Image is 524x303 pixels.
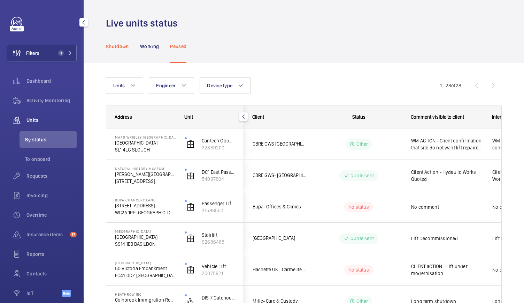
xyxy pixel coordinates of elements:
button: Units [106,77,143,94]
span: Units [26,117,77,124]
span: Engineer [156,83,176,88]
img: elevator.svg [186,203,195,211]
span: of [451,83,456,88]
span: Dashboard [26,77,77,84]
span: 1 [58,50,64,56]
span: Reports [26,251,77,258]
p: No status [348,204,369,210]
p: SL1 4LG SLOUGH [115,146,176,153]
p: Working [140,43,159,50]
p: Natural History Museum [115,167,176,171]
p: No status [348,266,369,273]
span: By status [25,136,77,143]
p: 25075621 [202,270,235,277]
span: Beta [62,290,71,297]
p: 32839200 [202,144,235,151]
span: Hachette UK - Carmelite House [253,266,306,274]
span: WM ACTION - Client confirmation that site do not want lift repaired so will remain as a Long term... [411,137,483,151]
span: Contacts [26,270,77,277]
p: Stairlift [202,231,235,238]
span: Filters [26,50,39,57]
p: Canteen Goods Lit (2FLR) [202,137,235,144]
p: Shutdown [106,43,129,50]
span: 1 - 28 28 [440,83,461,88]
p: WC2A 1PP [GEOGRAPHIC_DATA] [115,209,176,216]
span: Units [113,83,125,88]
p: [STREET_ADDRESS] [115,202,176,209]
span: Status [352,114,365,120]
p: Heathrow IRC [115,292,176,296]
div: Unit [184,114,236,120]
span: Insurance items [26,231,67,238]
p: Passenger Lift 1 (3FL) [202,200,235,207]
p: Other [356,141,368,148]
p: DIS 7 Gatehouse Wheelchair/Stairlift [202,294,235,301]
p: [GEOGRAPHIC_DATA] [115,229,176,234]
img: elevator.svg [186,234,195,243]
p: Mars Wrigley [GEOGRAPHIC_DATA] [115,135,176,139]
p: BUPA Chancery Lane [115,198,176,202]
h1: Live units status [106,17,182,30]
span: Activity Monitoring [26,97,77,104]
span: Address [115,114,132,120]
p: Quote sent [350,235,374,242]
p: 50 Victoria Embankment [115,265,176,272]
p: Vehicle Lift [202,263,235,270]
span: Invoicing [26,192,77,199]
p: [PERSON_NAME][GEOGRAPHIC_DATA] [115,171,176,178]
button: Engineer [149,77,194,94]
p: 62686488 [202,238,235,245]
span: CBRE GWS- [GEOGRAPHIC_DATA] [253,171,306,179]
img: elevator.svg [186,266,195,274]
img: elevator.svg [186,140,195,148]
span: Overtime [26,212,77,219]
span: To onboard [25,156,77,163]
span: Client Action - Hydaulic Works Quoted [411,169,483,183]
span: Bupa- Offices & Clinics [253,203,306,211]
button: Filters1 [7,45,77,61]
p: EC4Y 0DZ [GEOGRAPHIC_DATA] [115,272,176,279]
p: 54087804 [202,176,235,183]
button: Device type [200,77,251,94]
span: Device type [207,83,232,88]
span: Lift Decommissioned [411,235,483,242]
span: IoT [26,290,62,297]
span: 17 [70,232,77,237]
span: CBRE GWS [GEOGRAPHIC_DATA]- [GEOGRAPHIC_DATA] [GEOGRAPHIC_DATA] [GEOGRAPHIC_DATA] [253,140,306,148]
p: [GEOGRAPHIC_DATA] [115,234,176,241]
p: SS14 1EB BASILDON [115,241,176,247]
img: elevator.svg [186,171,195,180]
p: [GEOGRAPHIC_DATA] [115,139,176,146]
span: No comment [411,204,483,210]
span: Requests [26,172,77,179]
p: Quote sent [350,172,374,179]
p: 31598550 [202,207,235,214]
span: Comment visible to client [411,114,464,120]
span: [GEOGRAPHIC_DATA] [253,234,306,242]
p: Paused [170,43,186,50]
span: Client [252,114,264,120]
p: [GEOGRAPHIC_DATA] [115,261,176,265]
p: DC1 East Passenger SN/L/380 [202,169,235,176]
p: [STREET_ADDRESS] [115,178,176,185]
span: CLIENT aCTION - Lift under modernisation. [411,263,483,277]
